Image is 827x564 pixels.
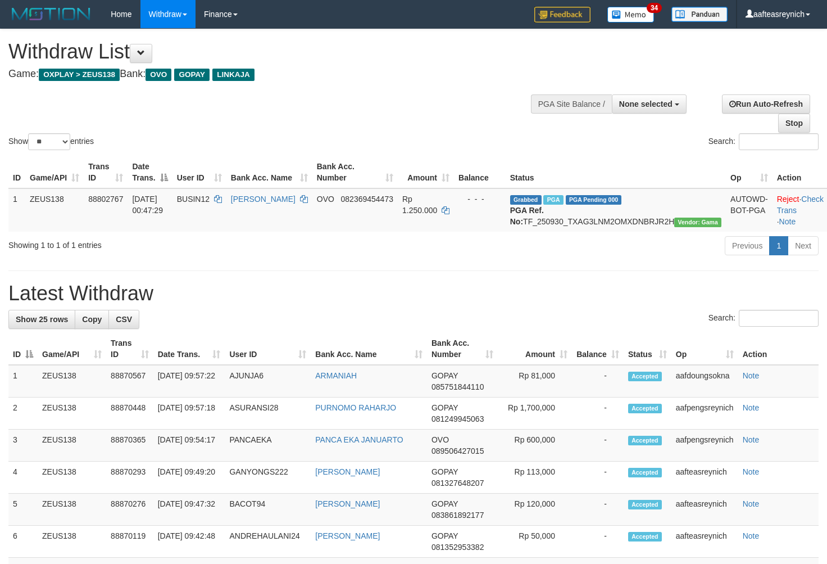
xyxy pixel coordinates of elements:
td: - [572,494,624,526]
td: 3 [8,430,38,462]
span: OVO [146,69,171,81]
td: 88870365 [106,430,153,462]
img: Button%20Memo.svg [607,7,655,22]
div: Showing 1 to 1 of 1 entries [8,235,336,251]
td: 5 [8,494,38,526]
th: Game/API: activate to sort column ascending [38,333,106,365]
span: PGA Pending [566,195,622,205]
span: [DATE] 00:47:29 [132,195,163,215]
td: [DATE] 09:57:18 [153,398,225,430]
td: 88870293 [106,462,153,494]
a: [PERSON_NAME] [315,531,380,540]
th: Bank Acc. Name: activate to sort column ascending [226,156,312,188]
span: Copy 085751844110 to clipboard [431,382,484,391]
a: Copy [75,310,109,329]
td: ZEUS138 [38,398,106,430]
th: Op: activate to sort column ascending [671,333,738,365]
td: Rp 120,000 [498,494,572,526]
th: Bank Acc. Number: activate to sort column ascending [312,156,398,188]
td: ZEUS138 [38,462,106,494]
label: Search: [708,133,819,150]
a: PANCA EKA JANUARTO [315,435,403,444]
td: [DATE] 09:54:17 [153,430,225,462]
span: Copy 081327648207 to clipboard [431,479,484,488]
span: GOPAY [431,499,458,508]
td: AUTOWD-BOT-PGA [726,188,773,232]
a: ARMANIAH [315,371,357,380]
td: ZEUS138 [38,526,106,558]
a: Note [743,435,760,444]
a: Check Trans [777,195,824,215]
a: Next [788,236,819,255]
td: TF_250930_TXAG3LNM2OMXDNBRJR2H [506,188,726,232]
label: Search: [708,310,819,327]
a: Note [743,499,760,508]
td: 4 [8,462,38,494]
a: [PERSON_NAME] [315,499,380,508]
td: - [572,430,624,462]
img: MOTION_logo.png [8,6,94,22]
span: GOPAY [174,69,210,81]
a: [PERSON_NAME] [231,195,296,204]
a: Previous [725,236,770,255]
th: User ID: activate to sort column ascending [225,333,311,365]
th: Trans ID: activate to sort column ascending [84,156,128,188]
a: Note [743,531,760,540]
td: 88870567 [106,365,153,398]
td: ZEUS138 [38,494,106,526]
td: 88870119 [106,526,153,558]
th: Date Trans.: activate to sort column ascending [153,333,225,365]
td: Rp 50,000 [498,526,572,558]
td: ZEUS138 [38,430,106,462]
th: Amount: activate to sort column ascending [398,156,454,188]
button: None selected [612,94,687,114]
span: Copy 081352953382 to clipboard [431,543,484,552]
span: Accepted [628,404,662,413]
td: [DATE] 09:47:32 [153,494,225,526]
span: Copy 083861892177 to clipboard [431,511,484,520]
td: [DATE] 09:57:22 [153,365,225,398]
a: Note [743,403,760,412]
h1: Latest Withdraw [8,282,819,305]
span: BUSIN12 [177,195,210,204]
td: PANCAEKA [225,430,311,462]
td: ASURANSI28 [225,398,311,430]
span: Accepted [628,468,662,477]
td: - [572,398,624,430]
td: aafteasreynich [671,494,738,526]
a: PURNOMO RAHARJO [315,403,396,412]
td: AJUNJA6 [225,365,311,398]
td: Rp 81,000 [498,365,572,398]
th: Status [506,156,726,188]
td: [DATE] 09:42:48 [153,526,225,558]
td: - [572,462,624,494]
select: Showentries [28,133,70,150]
span: OXPLAY > ZEUS138 [39,69,120,81]
span: OVO [317,195,334,204]
span: Vendor URL: https://trx31.1velocity.biz [674,218,721,227]
th: Date Trans.: activate to sort column descending [128,156,172,188]
a: Run Auto-Refresh [722,94,810,114]
a: Show 25 rows [8,310,75,329]
span: GOPAY [431,467,458,476]
th: Status: activate to sort column ascending [624,333,671,365]
span: 88802767 [88,195,123,204]
a: Stop [778,114,810,133]
span: Copy [82,315,102,324]
div: - - - [458,193,501,205]
th: ID: activate to sort column descending [8,333,38,365]
td: Rp 600,000 [498,430,572,462]
th: Action [738,333,819,365]
h1: Withdraw List [8,40,540,63]
span: Copy 082369454473 to clipboard [341,195,393,204]
span: CSV [116,315,132,324]
b: PGA Ref. No: [510,206,544,226]
th: Bank Acc. Name: activate to sort column ascending [311,333,427,365]
span: GOPAY [431,531,458,540]
th: Balance [454,156,506,188]
span: OVO [431,435,449,444]
img: Feedback.jpg [534,7,590,22]
input: Search: [739,310,819,327]
span: Accepted [628,436,662,445]
td: ZEUS138 [25,188,84,232]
